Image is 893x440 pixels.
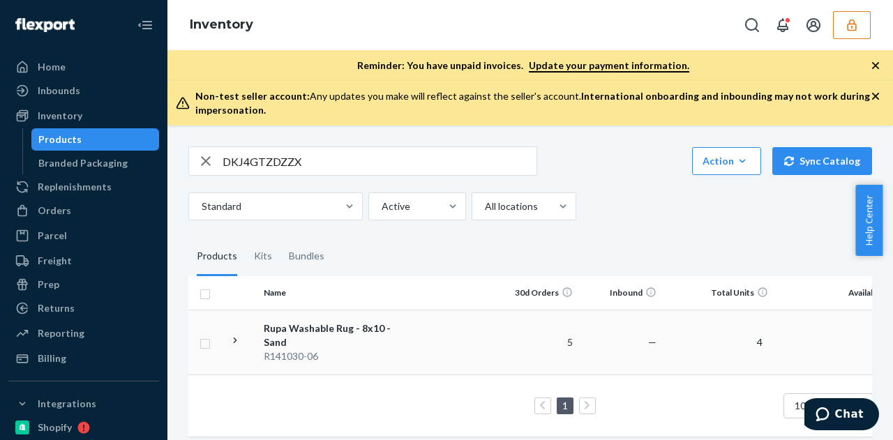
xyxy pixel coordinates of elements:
[357,59,689,73] p: Reminder: You have unpaid invoices.
[560,400,571,411] a: Page 1 is your current page
[769,11,797,39] button: Open notifications
[31,152,160,174] a: Branded Packaging
[772,147,872,175] button: Sync Catalog
[8,199,159,222] a: Orders
[38,420,72,434] div: Shopify
[8,393,159,415] button: Integrations
[38,301,75,315] div: Returns
[692,147,761,175] button: Action
[197,237,237,276] div: Products
[179,5,264,45] ol: breadcrumbs
[662,276,774,310] th: Total Units
[264,321,410,349] div: Rupa Washable Rug - 8x10 - Sand
[529,59,689,73] a: Update your payment information.
[578,276,662,310] th: Inbound
[8,56,159,78] a: Home
[380,199,382,213] input: Active
[738,11,766,39] button: Open Search Box
[8,297,159,319] a: Returns
[38,229,67,243] div: Parcel
[195,90,310,102] span: Non-test seller account:
[38,156,128,170] div: Branded Packaging
[38,60,66,74] div: Home
[703,154,751,168] div: Action
[38,326,84,340] div: Reporting
[38,397,96,411] div: Integrations
[38,109,82,123] div: Inventory
[31,128,160,151] a: Products
[38,254,72,268] div: Freight
[8,79,159,102] a: Inbounds
[289,237,324,276] div: Bundles
[8,225,159,247] a: Parcel
[800,11,827,39] button: Open account menu
[8,347,159,370] a: Billing
[751,336,768,348] span: 4
[223,147,536,175] input: Search inventory by name or sku
[38,351,66,365] div: Billing
[38,278,59,291] div: Prep
[254,237,272,276] div: Kits
[495,276,578,310] th: 30d Orders
[200,199,202,213] input: Standard
[8,322,159,344] a: Reporting
[15,18,75,32] img: Flexport logo
[38,180,112,194] div: Replenishments
[190,17,253,32] a: Inventory
[8,176,159,198] a: Replenishments
[8,416,159,439] a: Shopify
[855,185,883,256] button: Help Center
[38,132,82,146] div: Products
[8,250,159,272] a: Freight
[804,398,879,433] iframe: Opens a widget where you can chat to one of our agents
[483,199,485,213] input: All locations
[195,89,871,117] div: Any updates you make will reflect against the seller's account.
[495,310,578,374] td: 5
[258,276,415,310] th: Name
[38,84,80,98] div: Inbounds
[264,349,410,363] div: R141030-06
[131,11,159,39] button: Close Navigation
[795,400,885,411] span: 100 results per page
[8,105,159,127] a: Inventory
[38,204,71,218] div: Orders
[648,336,656,348] span: —
[8,273,159,296] a: Prep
